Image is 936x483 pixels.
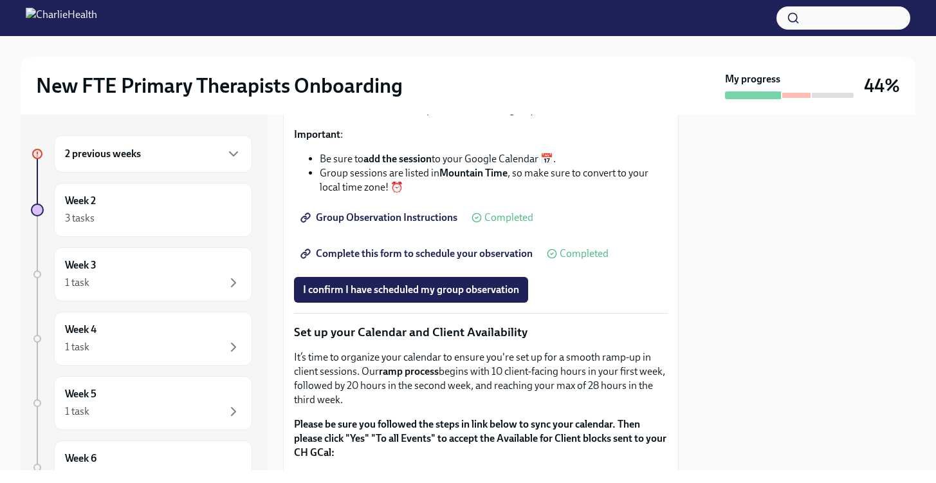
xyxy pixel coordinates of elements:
strong: My progress [725,72,780,86]
img: CharlieHealth [26,8,97,28]
h6: Week 3 [65,258,96,272]
div: 3 tasks [65,211,95,225]
p: It’s time to organize your calendar to ensure you're set up for a smooth ramp-up in client sessio... [294,350,668,407]
strong: Mountain Time [439,167,508,179]
em: You will receive an email confirmation with the group details. [320,90,664,116]
strong: add the session [363,153,432,165]
div: 1 task [65,404,89,419]
a: Week 41 task [31,312,252,366]
h6: Week 6 [65,451,96,466]
h3: 44% [864,74,900,97]
span: Complete this form to schedule your observation [303,247,533,260]
a: Week 23 tasks [31,183,252,237]
h2: New FTE Primary Therapists Onboarding [36,73,403,99]
button: I confirm I have scheduled my group observation [294,277,528,303]
strong: Important [294,128,340,140]
p: : [294,128,668,142]
strong: Please be sure you followed the steps in link below to sync your calendar. Then please click "Yes... [294,418,666,459]
span: I confirm I have scheduled my group observation [303,283,519,296]
h6: Week 2 [65,194,96,208]
div: 1 task [65,340,89,354]
div: 1 task [65,469,89,483]
div: 1 task [65,276,89,290]
a: Week 51 task [31,376,252,430]
h6: Week 5 [65,387,96,401]
div: 2 previous weeks [54,135,252,173]
a: Complete this form to schedule your observation [294,241,542,267]
a: Week 31 task [31,247,252,301]
strong: ramp process [379,365,439,377]
p: Set up your Calendar and Client Availability [294,324,668,341]
span: Completed [560,249,609,259]
h6: 2 previous weeks [65,147,141,161]
a: Group Observation Instructions [294,205,466,231]
li: Group sessions are listed in , so make sure to convert to your local time zone! ⏰ [320,166,668,194]
span: Completed [484,213,533,223]
span: Group Observation Instructions [303,211,457,224]
h6: Week 4 [65,323,96,337]
li: Be sure to to your Google Calendar 📅. [320,152,668,166]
